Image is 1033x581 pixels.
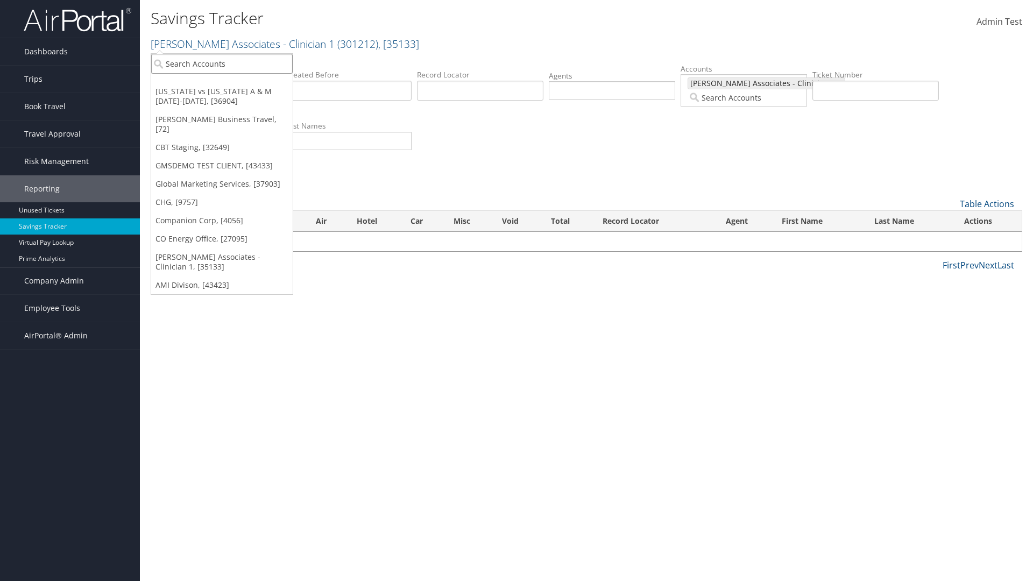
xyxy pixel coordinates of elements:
h1: Savings Tracker [151,7,732,30]
th: First Name [772,211,865,232]
span: Reporting [24,175,60,202]
th: Car [401,211,444,232]
span: Book Travel [24,93,66,120]
a: CO Energy Office, [27095] [151,230,293,248]
a: First [943,259,960,271]
label: Last Names [285,121,412,131]
label: Record Locator [417,69,543,80]
td: No Savings Tracker records found [151,232,1022,251]
span: [PERSON_NAME] Associates - Clinician 1 [688,78,835,89]
span: AirPortal® Admin [24,322,88,349]
span: , [ 35133 ] [378,37,419,51]
th: Last Name [865,211,955,232]
a: Global Marketing Services, [37903] [151,175,293,193]
img: airportal-logo.png [24,7,131,32]
label: Accounts [681,63,807,74]
th: Misc [444,211,493,232]
a: [PERSON_NAME] Associates - Clinician 1 [151,37,419,51]
a: Companion Corp, [4056] [151,211,293,230]
a: [PERSON_NAME] Associates - Clinician 1, [35133] [151,248,293,276]
span: ( 301212 ) [337,37,378,51]
span: Risk Management [24,148,89,175]
th: Void [492,211,541,232]
a: [PERSON_NAME] Business Travel, [72] [151,110,293,138]
a: Admin Test [977,5,1022,39]
span: Employee Tools [24,295,80,322]
th: Total [541,211,593,232]
a: [US_STATE] vs [US_STATE] A & M [DATE]-[DATE], [36904] [151,82,293,110]
a: Last [997,259,1014,271]
th: Hotel [347,211,401,232]
a: Table Actions [960,198,1014,210]
input: Search Accounts [688,92,799,103]
th: Record Locator: activate to sort column ascending [593,211,716,232]
input: Search Accounts [151,54,293,74]
th: Actions [954,211,1022,232]
span: Dashboards [24,38,68,65]
span: Travel Approval [24,121,81,147]
span: Admin Test [977,16,1022,27]
a: AMI Divison, [43423] [151,276,293,294]
span: Trips [24,66,43,93]
a: CHG, [9757] [151,193,293,211]
a: Next [979,259,997,271]
label: Ticket Number [812,69,939,80]
label: Created Before [285,69,412,80]
a: Prev [960,259,979,271]
label: Agents [549,70,675,81]
th: Agent: activate to sort column descending [716,211,772,232]
span: Company Admin [24,267,84,294]
a: GMSDEMO TEST CLIENT, [43433] [151,157,293,175]
a: CBT Staging, [32649] [151,138,293,157]
th: Air [306,211,347,232]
